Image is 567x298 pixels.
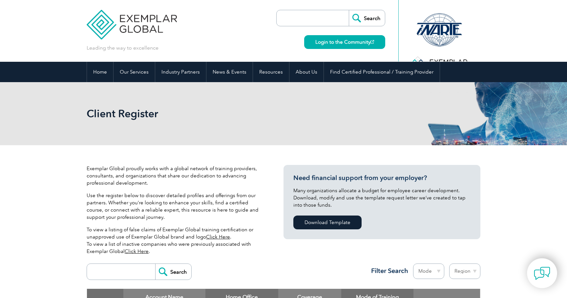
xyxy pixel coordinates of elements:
p: Use the register below to discover detailed profiles and offerings from our partners. Whether you... [87,192,264,221]
a: News & Events [206,62,253,82]
a: Our Services [114,62,155,82]
p: Leading the way to excellence [87,44,158,52]
a: Click Here [206,234,230,240]
a: Resources [253,62,289,82]
input: Search [349,10,385,26]
a: Download Template [293,216,362,229]
p: Exemplar Global proudly works with a global network of training providers, consultants, and organ... [87,165,264,187]
img: open_square.png [370,40,374,44]
h3: Need financial support from your employer? [293,174,471,182]
h2: Client Register [87,108,362,119]
a: Industry Partners [155,62,206,82]
a: Login to the Community [304,35,385,49]
p: To view a listing of false claims of Exemplar Global training certification or unapproved use of ... [87,226,264,255]
p: Many organizations allocate a budget for employee career development. Download, modify and use th... [293,187,471,209]
h3: Filter Search [367,267,408,275]
a: Home [87,62,113,82]
a: Click Here [125,248,149,254]
img: contact-chat.png [534,265,550,282]
input: Search [155,264,191,280]
a: About Us [289,62,324,82]
a: Find Certified Professional / Training Provider [324,62,440,82]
